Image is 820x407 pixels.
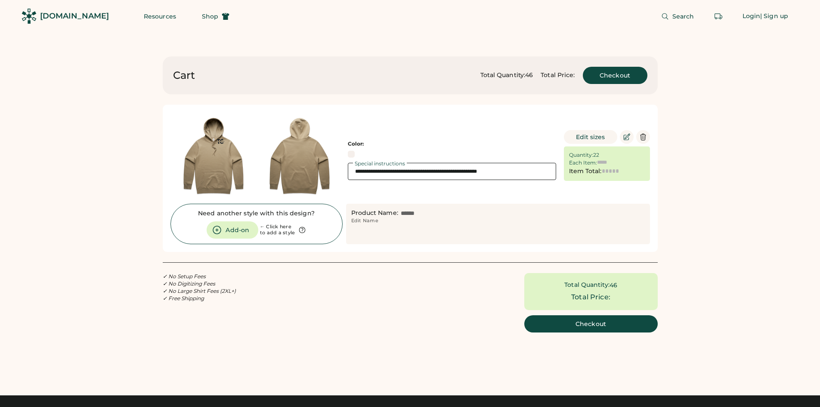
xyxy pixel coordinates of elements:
[525,71,533,80] div: 46
[571,292,610,302] div: Total Price:
[353,161,407,166] div: Special instructions
[583,67,647,84] button: Checkout
[564,130,617,144] button: Edit sizes
[22,9,37,24] img: Rendered Logo - Screens
[743,12,761,21] div: Login
[202,13,218,19] span: Shop
[710,8,727,25] button: Retrieve an order
[260,224,295,236] div: ← Click here to add a style
[610,282,617,289] div: 46
[163,280,215,287] em: ✓ No Digitizing Fees
[163,273,206,280] em: ✓ No Setup Fees
[351,217,378,224] div: Edit Name
[351,209,398,217] div: Product Name:
[348,140,364,147] strong: Color:
[192,8,240,25] button: Shop
[133,8,186,25] button: Resources
[198,209,315,218] div: Need another style with this design?
[672,13,694,19] span: Search
[163,288,236,294] em: ✓ No Large Shirt Fees (2XL+)
[569,159,597,166] div: Each Item:
[760,12,788,21] div: | Sign up
[173,68,195,82] div: Cart
[163,295,204,301] em: ✓ Free Shipping
[569,152,593,158] div: Quantity:
[593,152,599,158] div: 22
[524,315,658,332] button: Checkout
[40,11,109,22] div: [DOMAIN_NAME]
[564,281,610,289] div: Total Quantity:
[569,167,602,176] div: Item Total:
[170,112,257,199] img: generate-image
[636,130,650,144] button: Delete
[541,71,575,80] div: Total Price:
[620,130,634,144] button: Edit Product
[651,8,705,25] button: Search
[207,221,258,239] button: Add-on
[480,71,526,80] div: Total Quantity:
[257,112,343,199] img: generate-image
